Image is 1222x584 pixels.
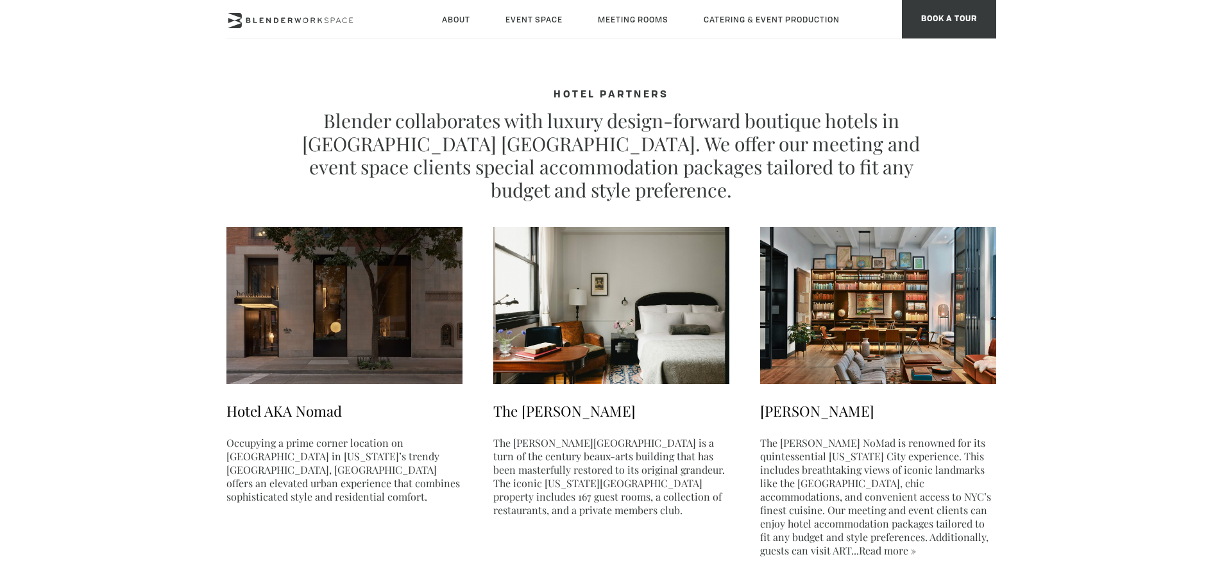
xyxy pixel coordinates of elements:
[493,227,729,384] img: thened-room-1300x867.jpg
[760,436,991,557] a: The [PERSON_NAME] NoMad is renowned for its quintessential [US_STATE] City experience. This inclu...
[226,436,462,503] p: Occupying a prime corner location on [GEOGRAPHIC_DATA] in [US_STATE]’s trendy [GEOGRAPHIC_DATA], ...
[226,375,462,503] a: Hotel AKA NomadOccupying a prime corner location on [GEOGRAPHIC_DATA] in [US_STATE]’s trendy [GEO...
[859,544,916,557] a: Read more »
[760,401,996,421] h3: [PERSON_NAME]
[493,436,729,517] p: The [PERSON_NAME][GEOGRAPHIC_DATA] is a turn of the century beaux-arts building that has been mas...
[226,227,462,384] img: aka-nomad-01-1300x867.jpg
[493,375,729,517] a: The [PERSON_NAME]The [PERSON_NAME][GEOGRAPHIC_DATA] is a turn of the century beaux-arts building ...
[760,375,996,421] a: [PERSON_NAME]
[291,90,932,101] h4: HOTEL PARTNERS
[493,401,729,421] h3: The [PERSON_NAME]
[291,109,932,201] p: Blender collaborates with luxury design-forward boutique hotels in [GEOGRAPHIC_DATA] [GEOGRAPHIC_...
[760,227,996,384] img: Arlo-NoMad-12-Studio-3-1300x1040.jpg
[226,401,462,421] h3: Hotel AKA Nomad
